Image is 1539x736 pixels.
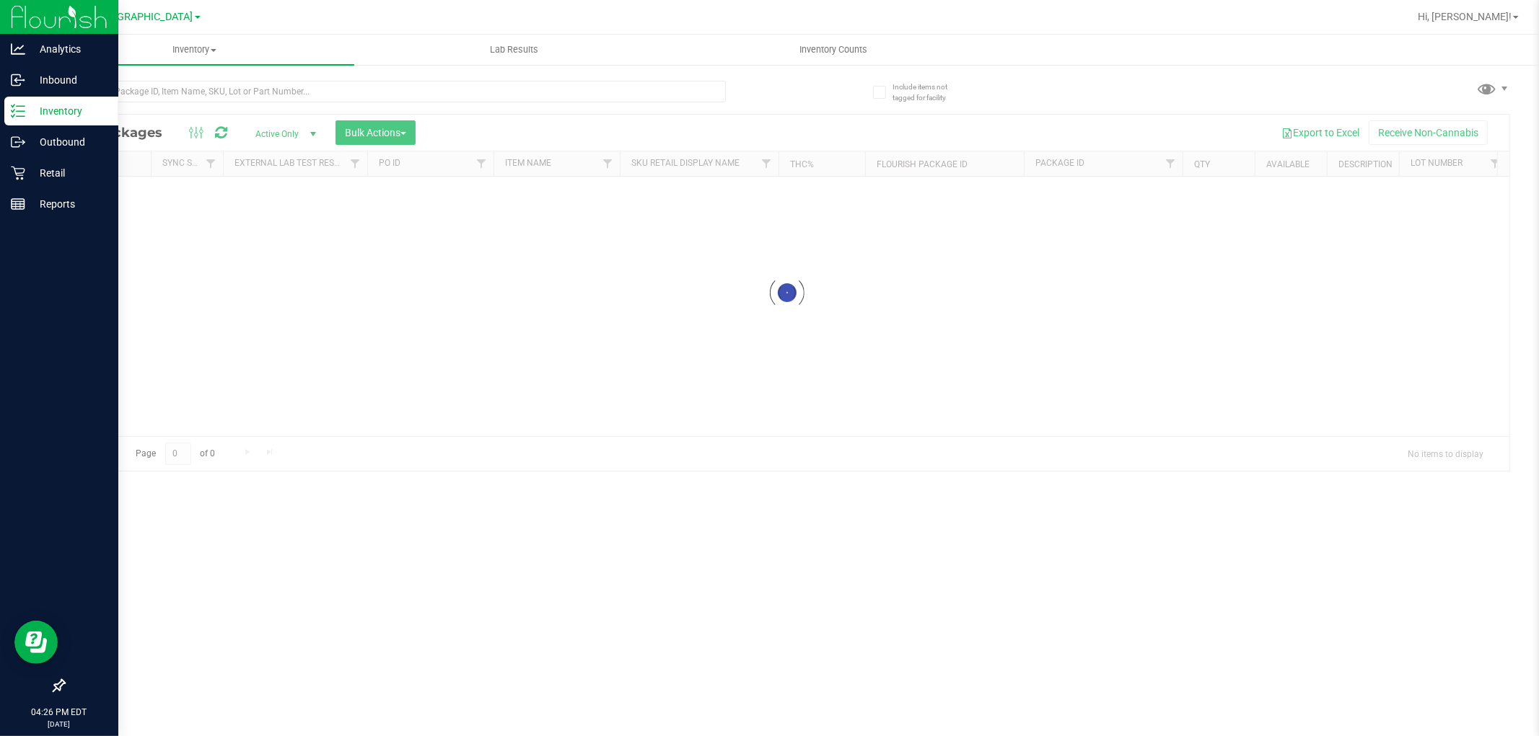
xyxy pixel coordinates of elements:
[781,43,887,56] span: Inventory Counts
[25,164,112,182] p: Retail
[11,104,25,118] inline-svg: Inventory
[6,706,112,719] p: 04:26 PM EDT
[25,133,112,151] p: Outbound
[63,81,726,102] input: Search Package ID, Item Name, SKU, Lot or Part Number...
[6,719,112,730] p: [DATE]
[95,11,193,23] span: [GEOGRAPHIC_DATA]
[35,35,354,65] a: Inventory
[11,135,25,149] inline-svg: Outbound
[25,71,112,89] p: Inbound
[11,42,25,56] inline-svg: Analytics
[11,73,25,87] inline-svg: Inbound
[893,81,965,103] span: Include items not tagged for facility
[470,43,558,56] span: Lab Results
[674,35,994,65] a: Inventory Counts
[14,621,58,664] iframe: Resource center
[35,43,354,56] span: Inventory
[25,40,112,58] p: Analytics
[25,195,112,213] p: Reports
[25,102,112,120] p: Inventory
[354,35,674,65] a: Lab Results
[11,197,25,211] inline-svg: Reports
[11,166,25,180] inline-svg: Retail
[1418,11,1512,22] span: Hi, [PERSON_NAME]!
